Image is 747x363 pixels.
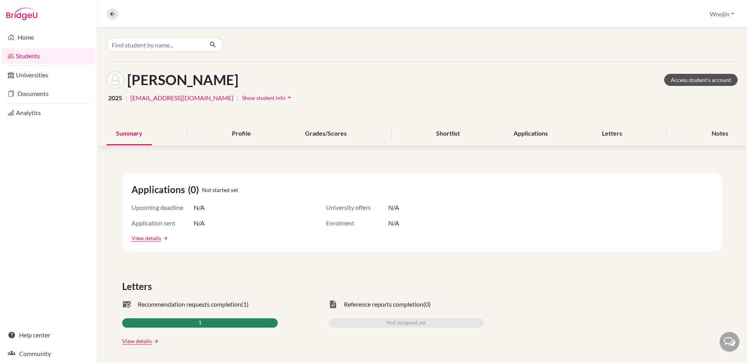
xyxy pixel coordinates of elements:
a: [EMAIL_ADDRESS][DOMAIN_NAME] [130,93,233,103]
span: Recommendation requests completion [138,300,241,309]
span: Enrolment [326,218,388,228]
a: Home [2,30,95,45]
span: Reference reports completion [344,300,423,309]
span: Not assigned yet [386,318,426,328]
span: N/A [194,218,205,228]
span: Application sent [132,218,194,228]
a: Community [2,346,95,361]
span: (1) [241,300,249,309]
span: 2025 [108,93,122,103]
a: Documents [2,86,95,101]
span: task [328,300,338,309]
a: Students [2,48,95,64]
h1: [PERSON_NAME] [127,72,238,88]
div: Profile [223,122,260,145]
span: (0) [188,183,202,197]
a: arrow_forward [152,339,159,344]
span: Not started yet [202,186,238,194]
span: N/A [388,203,399,212]
span: | [237,93,238,103]
img: Bridge-U [6,8,37,20]
img: Bhaavya Seetharaman's avatar [107,71,124,89]
a: Access student's account [664,74,738,86]
span: Show student info [242,94,286,101]
span: (0) [423,300,431,309]
span: N/A [388,218,399,228]
i: arrow_drop_down [286,94,293,101]
div: Shortlist [427,122,469,145]
span: 1 [198,318,202,328]
a: arrow_forward [161,236,168,241]
span: Letters [122,279,155,293]
div: Letters [593,122,631,145]
span: Applications [132,183,188,197]
a: Help center [2,327,95,343]
input: Find student by name... [107,37,203,52]
span: | [125,93,127,103]
div: Notes [702,122,738,145]
span: N/A [194,203,205,212]
span: Upcoming deadline [132,203,194,212]
div: Applications [504,122,557,145]
a: Universities [2,67,95,83]
span: mark_email_read [122,300,132,309]
button: Show student infoarrow_drop_down [242,92,294,104]
div: Summary [107,122,152,145]
a: View details [132,234,161,242]
span: Help [18,5,34,12]
span: University offers [326,203,388,212]
button: Woojin [706,7,738,21]
div: Grades/Scores [296,122,356,145]
a: Analytics [2,105,95,120]
a: View details [122,337,152,345]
